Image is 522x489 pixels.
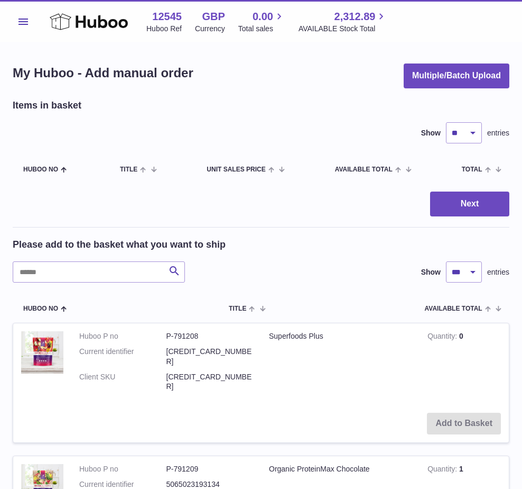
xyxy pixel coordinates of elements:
[334,10,376,24] span: 2,312.89
[23,305,58,312] span: Huboo no
[462,166,482,173] span: Total
[202,10,225,24] strong: GBP
[487,128,509,138] span: entries
[152,10,182,24] strong: 12545
[79,372,166,392] dt: Client SKU
[166,464,254,474] dd: P-791209
[421,128,441,138] label: Show
[335,166,393,173] span: AVAILABLE Total
[13,65,193,81] h1: My Huboo - Add manual order
[421,267,441,277] label: Show
[166,347,254,367] dd: [CREDIT_CARD_NUMBER]
[427,465,459,476] strong: Quantity
[487,267,509,277] span: entries
[166,331,254,341] dd: P-791208
[427,332,459,343] strong: Quantity
[261,323,420,405] td: Superfoods Plus
[238,24,285,34] span: Total sales
[229,305,246,312] span: Title
[21,331,63,374] img: Superfoods Plus
[120,166,137,173] span: Title
[253,10,273,24] span: 0.00
[166,372,254,392] dd: [CREDIT_CARD_NUMBER]
[238,10,285,34] a: 0.00 Total sales
[13,238,226,251] h2: Please add to the basket what you want to ship
[299,24,388,34] span: AVAILABLE Stock Total
[13,99,81,112] h2: Items in basket
[404,64,509,88] button: Multiple/Batch Upload
[195,24,225,34] div: Currency
[79,347,166,367] dt: Current identifier
[420,323,509,405] td: 0
[23,166,58,173] span: Huboo no
[79,331,166,341] dt: Huboo P no
[79,464,166,474] dt: Huboo P no
[146,24,182,34] div: Huboo Ref
[425,305,482,312] span: AVAILABLE Total
[299,10,388,34] a: 2,312.89 AVAILABLE Stock Total
[207,166,265,173] span: Unit Sales Price
[430,192,509,216] button: Next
